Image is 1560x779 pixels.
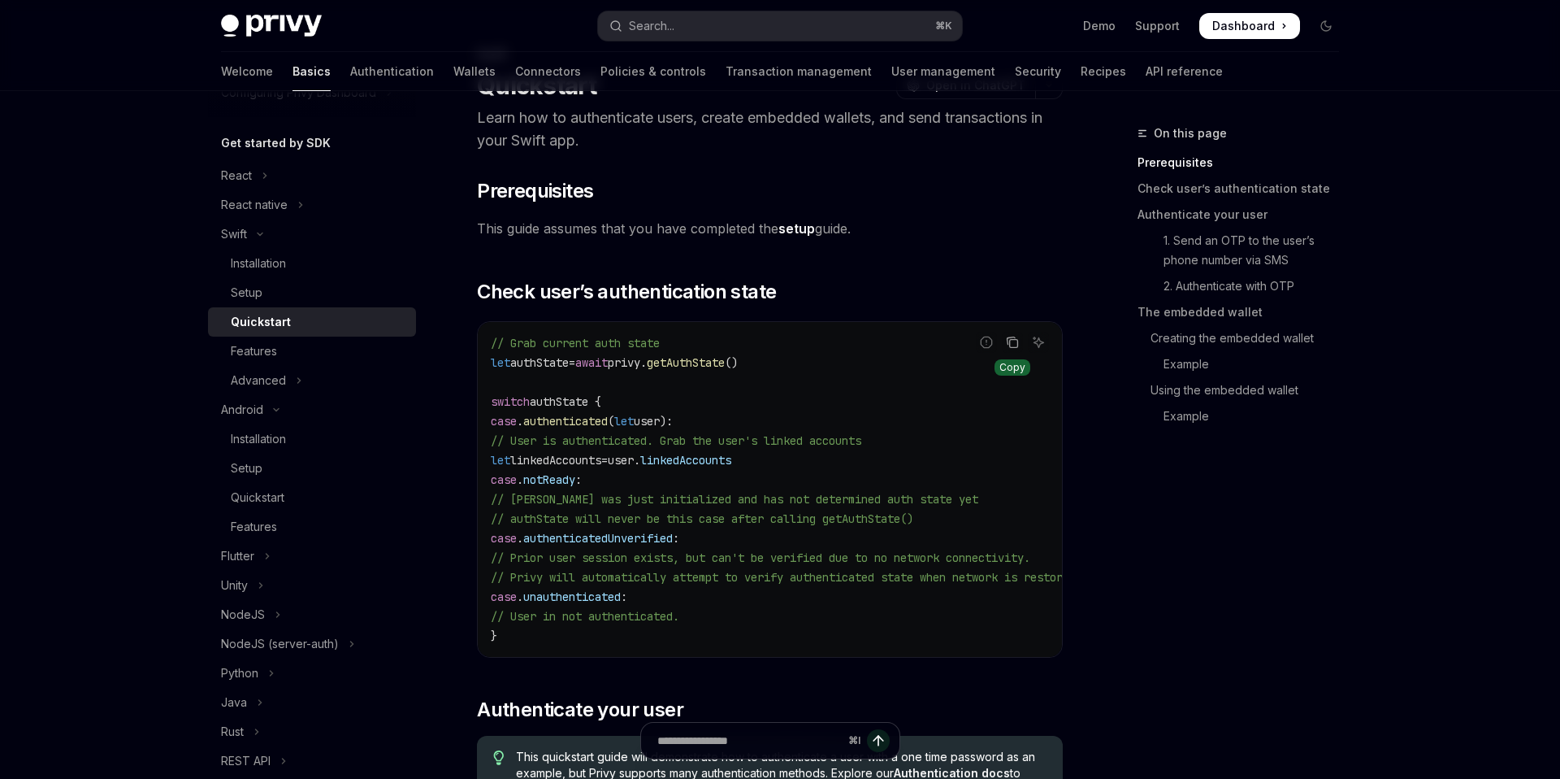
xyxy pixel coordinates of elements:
[208,161,416,190] button: Toggle React section
[1137,150,1352,176] a: Prerequisites
[491,629,497,643] span: }
[491,336,660,350] span: // Grab current auth state
[221,664,258,683] div: Python
[221,693,247,712] div: Java
[666,414,673,429] span: :
[1137,351,1352,377] a: Example
[608,355,647,370] span: privy.
[1137,325,1352,351] a: Creating the embedded wallet
[600,52,706,91] a: Policies & controls
[778,220,815,237] a: setup
[1028,332,1049,353] button: Ask AI
[491,590,517,604] span: case
[221,576,248,595] div: Unity
[221,400,263,420] div: Android
[477,279,776,305] span: Check user’s authentication state
[231,371,286,390] div: Advanced
[231,283,262,302] div: Setup
[1137,273,1352,299] a: 2. Authenticate with OTP
[453,52,496,91] a: Wallets
[647,355,725,370] span: getAuthState
[491,433,861,448] span: // User is authenticated. Grab the user's linked accounts
[231,312,291,332] div: Quickstart
[517,531,523,546] span: .
[221,52,273,91] a: Welcome
[292,52,331,91] a: Basics
[231,254,286,273] div: Installation
[491,609,679,624] span: // User in not authenticated.
[208,454,416,483] a: Setup
[221,722,244,742] div: Rust
[477,697,683,723] span: Authenticate your user
[208,395,416,424] button: Toggle Android section
[208,688,416,717] button: Toggle Java section
[515,52,581,91] a: Connectors
[510,355,569,370] span: authState
[517,414,523,429] span: .
[208,278,416,307] a: Setup
[575,472,582,487] span: :
[208,190,416,220] button: Toggle React native section
[1199,13,1300,39] a: Dashboard
[231,429,286,449] div: Installation
[491,570,1082,585] span: // Privy will automatically attempt to verify authenticated state when network is restored.
[221,224,247,244] div: Swift
[608,414,614,429] span: (
[231,459,262,478] div: Setup
[491,531,517,546] span: case
[221,546,254,566] div: Flutter
[491,453,510,468] span: let
[634,414,666,429] span: user)
[517,472,523,487] span: .
[491,355,510,370] span: let
[614,414,634,429] span: let
[726,52,872,91] a: Transaction management
[208,512,416,542] a: Features
[976,332,997,353] button: Report incorrect code
[208,366,416,395] button: Toggle Advanced section
[491,492,978,507] span: // [PERSON_NAME] was just initialized and has not determined auth state yet
[208,571,416,600] button: Toggle Unity section
[598,11,962,41] button: Open search
[1137,202,1352,228] a: Authenticate your user
[477,178,593,204] span: Prerequisites
[523,590,621,604] span: unauthenticated
[1083,18,1116,34] a: Demo
[935,20,952,33] span: ⌘ K
[208,746,416,776] button: Toggle REST API section
[221,195,288,215] div: React native
[208,337,416,366] a: Features
[1137,299,1352,325] a: The embedded wallet
[231,488,284,507] div: Quickstart
[221,605,265,625] div: NodeJS
[221,634,339,654] div: NodeJS (server-auth)
[491,511,913,526] span: // authState will never be this case after calling getAuthState()
[208,629,416,659] button: Toggle NodeJS (server-auth) section
[221,133,331,153] h5: Get started by SDK
[221,751,271,771] div: REST API
[231,342,277,361] div: Features
[640,453,731,468] span: linkedAccounts
[725,355,738,370] span: ()
[208,307,416,337] a: Quickstart
[491,472,517,487] span: case
[517,590,523,604] span: .
[208,424,416,454] a: Installation
[510,453,601,468] span: linkedAccounts
[621,590,627,604] span: :
[1137,176,1352,202] a: Check user’s authentication state
[523,472,575,487] span: notReady
[530,394,601,409] span: authState {
[1137,403,1352,429] a: Example
[867,729,890,752] button: Send message
[208,220,416,249] button: Toggle Swift section
[1154,124,1227,143] span: On this page
[208,659,416,688] button: Toggle Python section
[350,52,434,91] a: Authentication
[994,359,1030,376] div: Copy
[491,414,517,429] span: case
[629,16,674,36] div: Search...
[608,453,640,468] span: user.
[1015,52,1061,91] a: Security
[231,517,277,537] div: Features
